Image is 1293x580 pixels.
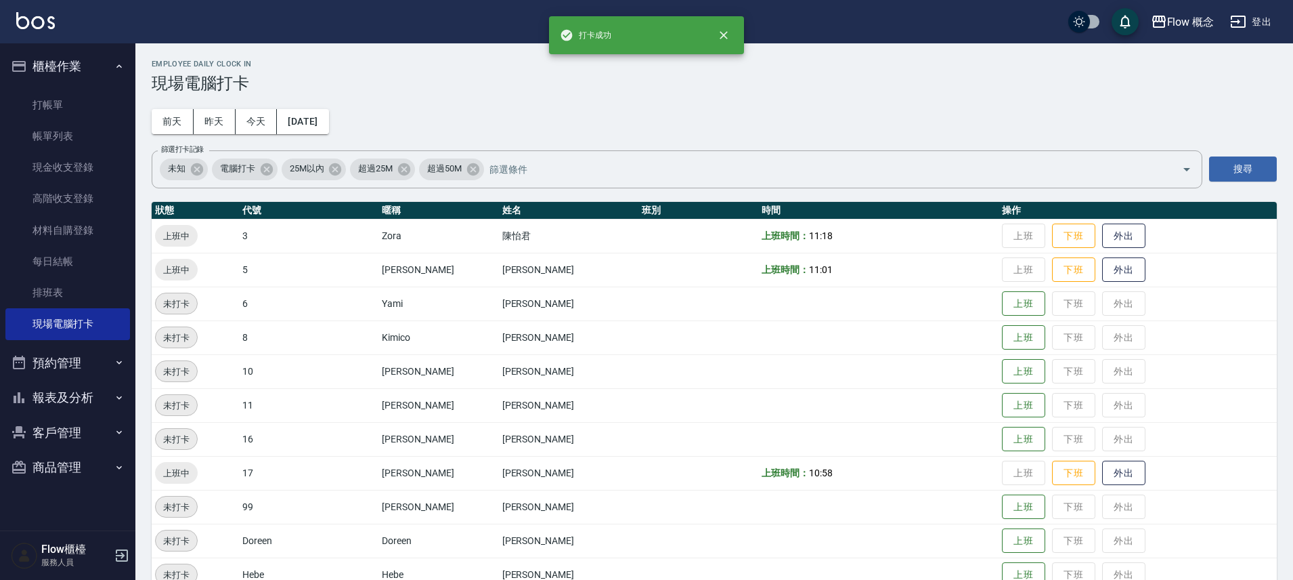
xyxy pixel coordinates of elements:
td: [PERSON_NAME] [499,354,638,388]
span: 未打卡 [156,534,197,548]
td: 8 [239,320,378,354]
span: 11:01 [809,264,833,275]
td: [PERSON_NAME] [499,524,638,558]
td: Kimico [378,320,498,354]
b: 上班時間： [762,264,809,275]
span: 未知 [160,162,194,175]
span: 超過25M [350,162,401,175]
td: [PERSON_NAME] [378,422,498,456]
button: 預約管理 [5,346,130,381]
th: 代號 [239,202,378,220]
th: 操作 [999,202,1277,220]
h5: Flow櫃檯 [41,543,110,556]
td: Yami [378,287,498,320]
span: 上班中 [155,466,198,480]
input: 篩選條件 [486,157,1158,181]
th: 時間 [758,202,999,220]
button: 櫃檯作業 [5,49,130,84]
img: Person [11,542,38,569]
button: close [709,20,739,50]
label: 篩選打卡記錄 [161,144,204,154]
button: Flow 概念 [1145,8,1220,36]
a: 每日結帳 [5,246,130,277]
span: 未打卡 [156,297,197,311]
div: 超過50M [419,159,484,180]
td: [PERSON_NAME] [378,388,498,422]
a: 材料自購登錄 [5,215,130,246]
button: 上班 [1002,393,1045,418]
td: 17 [239,456,378,490]
button: 上班 [1002,495,1045,520]
td: 5 [239,253,378,287]
button: 下班 [1052,461,1095,486]
button: 上班 [1002,291,1045,316]
button: 昨天 [194,109,236,134]
td: 10 [239,354,378,388]
span: 上班中 [155,263,198,277]
a: 排班表 [5,277,130,308]
td: [PERSON_NAME] [378,456,498,490]
td: [PERSON_NAME] [499,320,638,354]
td: [PERSON_NAME] [378,354,498,388]
div: 超過25M [350,159,415,180]
button: 客戶管理 [5,415,130,451]
h2: Employee Daily Clock In [152,60,1277,68]
button: 上班 [1002,325,1045,350]
div: 25M以內 [282,159,347,180]
img: Logo [16,12,55,29]
a: 高階收支登錄 [5,183,130,214]
span: 10:58 [809,468,833,478]
button: [DATE] [277,109,328,134]
a: 現場電腦打卡 [5,308,130,339]
div: Flow 概念 [1167,14,1214,30]
span: 未打卡 [156,500,197,514]
td: 3 [239,219,378,253]
span: 未打卡 [156,398,197,413]
p: 服務人員 [41,556,110,568]
th: 姓名 [499,202,638,220]
span: 11:18 [809,230,833,241]
td: [PERSON_NAME] [499,388,638,422]
button: 上班 [1002,427,1045,452]
td: 99 [239,490,378,524]
span: 25M以內 [282,162,332,175]
td: Doreen [378,524,498,558]
button: 上班 [1002,529,1045,554]
button: 報表及分析 [5,380,130,415]
span: 未打卡 [156,365,197,379]
th: 暱稱 [378,202,498,220]
button: 商品管理 [5,450,130,485]
td: 16 [239,422,378,456]
b: 上班時間： [762,468,809,478]
td: [PERSON_NAME] [378,253,498,287]
span: 打卡成功 [560,28,611,42]
th: 狀態 [152,202,239,220]
button: Open [1176,159,1198,180]
button: 下班 [1052,224,1095,249]
td: 6 [239,287,378,320]
span: 上班中 [155,229,198,243]
td: [PERSON_NAME] [499,253,638,287]
span: 電腦打卡 [212,162,263,175]
td: [PERSON_NAME] [499,490,638,524]
a: 現金收支登錄 [5,152,130,183]
button: 外出 [1102,461,1145,486]
a: 帳單列表 [5,121,130,152]
td: [PERSON_NAME] [499,287,638,320]
button: 前天 [152,109,194,134]
button: 外出 [1102,257,1145,283]
button: 外出 [1102,224,1145,249]
button: 下班 [1052,257,1095,283]
button: 搜尋 [1209,157,1277,182]
div: 未知 [160,159,208,180]
button: 登出 [1225,9,1277,35]
button: save [1112,8,1139,35]
td: Doreen [239,524,378,558]
span: 超過50M [419,162,470,175]
th: 班別 [638,202,758,220]
span: 未打卡 [156,331,197,345]
h3: 現場電腦打卡 [152,74,1277,93]
b: 上班時間： [762,230,809,241]
td: 陳怡君 [499,219,638,253]
button: 今天 [236,109,278,134]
